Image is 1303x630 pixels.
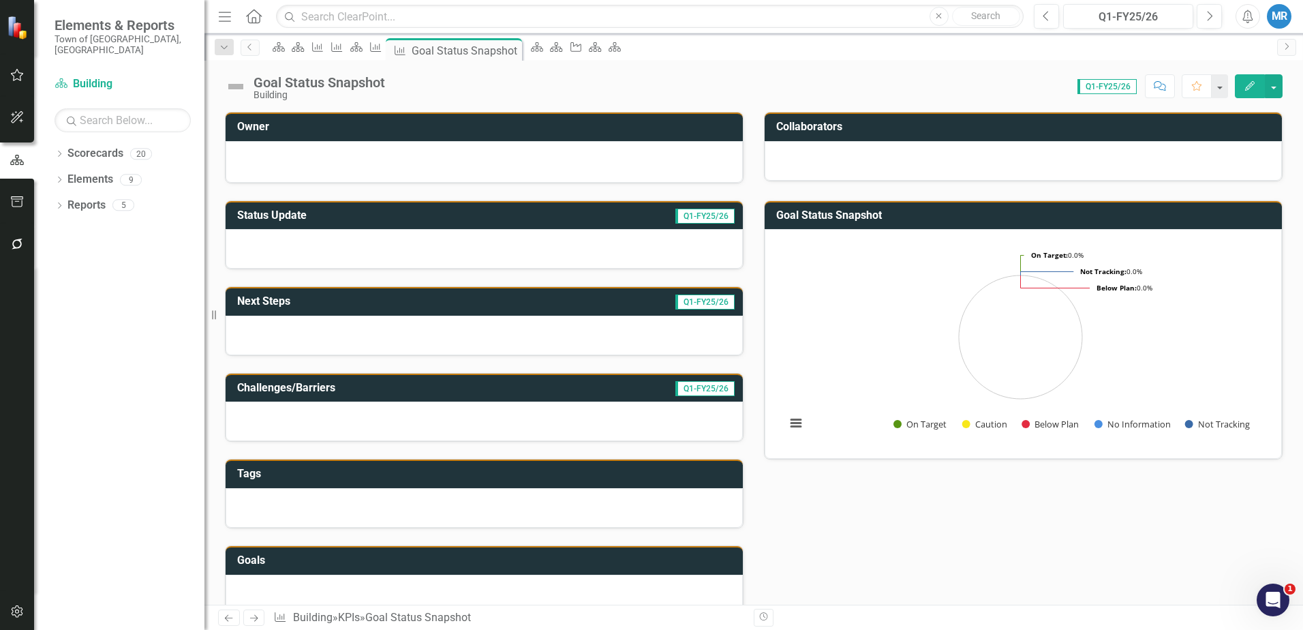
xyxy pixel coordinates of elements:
[237,209,504,222] h3: Status Update
[67,172,113,187] a: Elements
[237,295,470,307] h3: Next Steps
[1077,79,1137,94] span: Q1-FY25/26
[338,611,360,624] a: KPIs
[112,200,134,211] div: 5
[776,209,1275,222] h3: Goal Status Snapshot
[67,198,106,213] a: Reports
[55,33,191,56] small: Town of [GEOGRAPHIC_DATA], [GEOGRAPHIC_DATA]
[1080,267,1126,276] tspan: Not Tracking:
[237,468,736,480] h3: Tags
[12,534,23,547] span: neutral face reaction
[1080,267,1142,276] text: 0.0%
[1068,9,1189,25] div: Q1-FY25/26
[225,76,247,97] img: Not Defined
[7,15,31,39] img: ClearPoint Strategy
[22,534,34,547] span: 😃
[12,534,23,547] span: 😐
[254,90,385,100] div: Building
[786,414,806,433] button: View chart menu, Chart
[675,381,735,396] span: Q1-FY25/26
[779,240,1268,445] div: Chart. Highcharts interactive chart.
[9,5,35,31] button: go back
[1257,584,1289,616] iframe: Intercom live chat
[120,174,142,185] div: 9
[410,5,435,31] button: Collapse window
[237,121,736,133] h3: Owner
[55,76,191,92] a: Building
[952,7,1020,26] button: Search
[675,295,735,310] span: Q1-FY25/26
[254,75,385,90] div: Goal Status Snapshot
[237,554,736,567] h3: Goals
[675,209,735,224] span: Q1-FY25/26
[962,418,1007,430] button: Show Caution
[365,611,471,624] div: Goal Status Snapshot
[1031,250,1068,260] tspan: On Target:
[776,121,1275,133] h3: Collaborators
[276,5,1024,29] input: Search ClearPoint...
[779,240,1262,445] svg: Interactive chart
[971,10,1000,21] span: Search
[22,534,34,547] span: smiley reaction
[273,610,744,626] div: » »
[1063,4,1193,29] button: Q1-FY25/26
[1094,418,1170,430] button: Show No Information
[1285,584,1296,595] span: 1
[67,146,123,162] a: Scorecards
[1031,250,1084,260] text: 0.0%
[412,42,519,59] div: Goal Status Snapshot
[1097,283,1152,292] text: 0.0%
[893,418,947,430] button: Show On Target
[293,611,333,624] a: Building
[55,108,191,132] input: Search Below...
[1097,283,1137,292] tspan: Below Plan:
[1022,418,1079,430] button: Show Below Plan
[55,17,191,33] span: Elements & Reports
[130,148,152,160] div: 20
[237,382,545,394] h3: Challenges/Barriers
[435,5,460,30] div: Close
[1185,418,1251,430] button: Show Not Tracking
[1267,4,1291,29] button: MR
